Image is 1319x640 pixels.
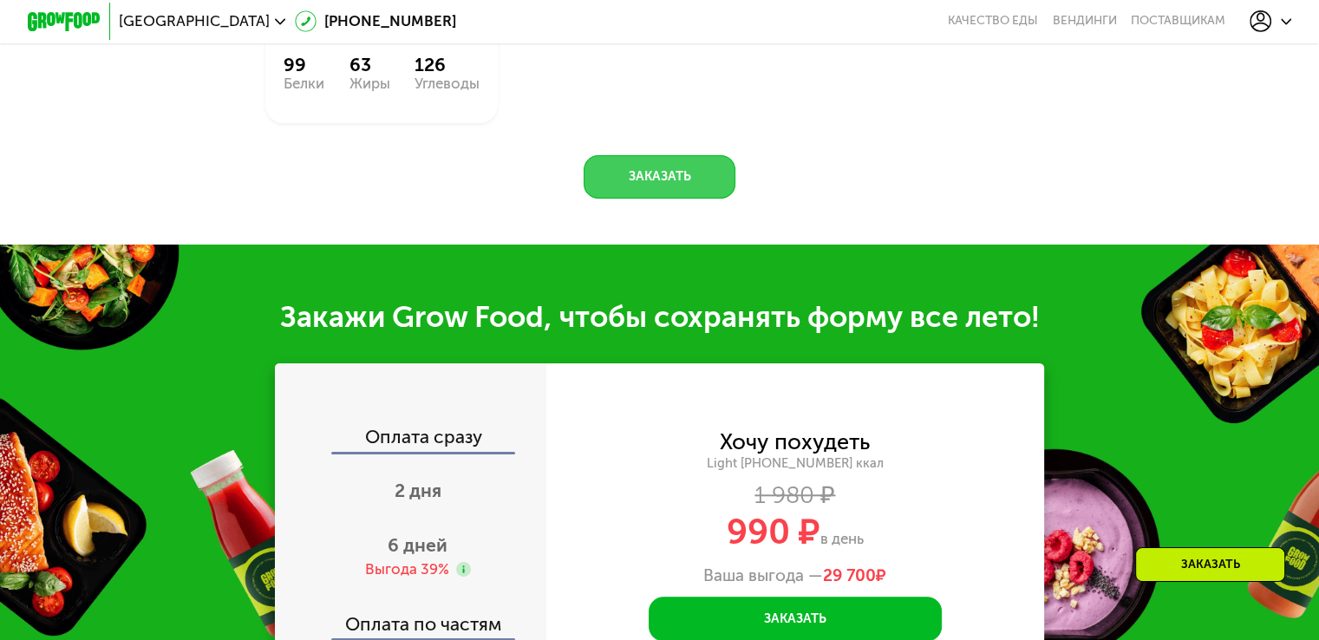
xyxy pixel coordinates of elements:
[349,54,390,75] div: 63
[388,534,447,556] span: 6 дней
[1131,14,1225,29] div: поставщикам
[277,597,546,639] div: Оплата по частям
[415,54,480,75] div: 126
[415,76,480,91] div: Углеводы
[823,565,876,585] span: 29 700
[349,76,390,91] div: Жиры
[820,530,864,547] span: в день
[284,76,324,91] div: Белки
[720,432,870,452] div: Хочу похудеть
[727,511,820,552] span: 990 ₽
[546,565,1045,585] div: Ваша выгода —
[284,54,324,75] div: 99
[395,480,441,501] span: 2 дня
[546,455,1045,472] div: Light [PHONE_NUMBER] ккал
[546,485,1045,505] div: 1 980 ₽
[1135,547,1285,582] div: Заказать
[364,559,448,579] div: Выгода 39%
[119,14,270,29] span: [GEOGRAPHIC_DATA]
[584,155,735,199] button: Заказать
[277,428,546,451] div: Оплата сразу
[823,565,886,585] span: ₽
[295,10,456,32] a: [PHONE_NUMBER]
[948,14,1038,29] a: Качество еды
[1052,14,1116,29] a: Вендинги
